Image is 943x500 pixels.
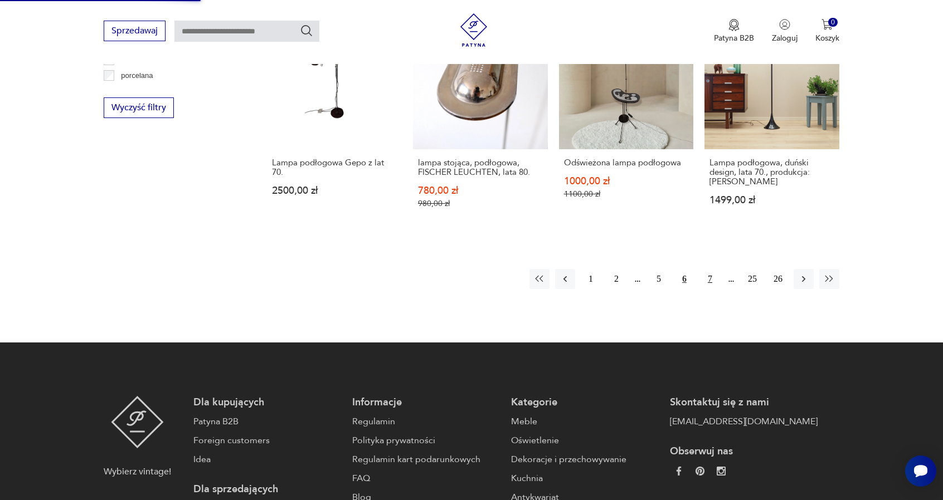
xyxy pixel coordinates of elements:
[193,396,341,409] p: Dla kupujących
[670,445,818,458] p: Obserwuj nas
[606,269,626,289] button: 2
[511,415,659,428] a: Meble
[352,415,500,428] a: Regulamin
[670,415,818,428] a: [EMAIL_ADDRESS][DOMAIN_NAME]
[352,472,500,485] a: FAQ
[714,33,754,43] p: Patyna B2B
[193,483,341,496] p: Dla sprzedających
[352,453,500,466] a: Regulamin kart podarunkowych
[581,269,601,289] button: 1
[104,28,166,36] a: Sprzedawaj
[815,19,839,43] button: 0Koszyk
[742,269,762,289] button: 25
[457,13,490,47] img: Patyna - sklep z meblami i dekoracjami vintage
[772,19,798,43] button: Zaloguj
[696,467,704,476] img: 37d27d81a828e637adc9f9cb2e3d3a8a.webp
[418,158,543,177] h3: lampa stojąca, podłogowa, FISCHER LEUCHTEN, lata 80.
[709,158,834,187] h3: Lampa podłogowa, duński design, lata 70., produkcja: [PERSON_NAME]
[352,434,500,447] a: Polityka prywatności
[352,396,500,409] p: Informacje
[564,189,689,199] p: 1100,00 zł
[717,467,726,476] img: c2fd9cf7f39615d9d6839a72ae8e59e5.webp
[511,396,659,409] p: Kategorie
[674,467,683,476] img: da9060093f698e4c3cedc1453eec5031.webp
[704,14,839,230] a: Lampa podłogowa, duński design, lata 70., produkcja: DaniaLampa podłogowa, duński design, lata 70...
[193,453,341,466] a: Idea
[272,186,397,195] p: 2500,00 zł
[418,186,543,195] p: 780,00 zł
[104,21,166,41] button: Sprzedawaj
[104,465,171,478] p: Wybierz vintage!
[674,269,694,289] button: 6
[714,19,754,43] a: Ikona medaluPatyna B2B
[564,177,689,186] p: 1000,00 zł
[413,14,548,230] a: SaleKlasyklampa stojąca, podłogowa, FISCHER LEUCHTEN, lata 80.lampa stojąca, podłogowa, FISCHER L...
[272,158,397,177] h3: Lampa podłogowa Gepo z lat 70.
[779,19,790,30] img: Ikonka użytkownika
[772,33,798,43] p: Zaloguj
[649,269,669,289] button: 5
[511,434,659,447] a: Oświetlenie
[418,199,543,208] p: 980,00 zł
[670,396,818,409] p: Skontaktuj się z nami
[564,158,689,168] h3: Odświeżona lampa podłogowa
[111,396,164,448] img: Patyna - sklep z meblami i dekoracjami vintage
[300,24,313,37] button: Szukaj
[511,453,659,466] a: Dekoracje i przechowywanie
[815,33,839,43] p: Koszyk
[828,18,838,27] div: 0
[700,269,720,289] button: 7
[559,14,694,230] a: SaleOdświeżona lampa podłogowaOdświeżona lampa podłogowa1000,00 zł1100,00 zł
[193,434,341,447] a: Foreign customers
[709,195,834,205] p: 1499,00 zł
[905,455,936,487] iframe: Smartsupp widget button
[267,14,402,230] a: Lampa podłogowa Gepo z lat 70.Lampa podłogowa Gepo z lat 70.2500,00 zł
[104,97,174,118] button: Wyczyść filtry
[714,19,754,43] button: Patyna B2B
[822,19,833,30] img: Ikona koszyka
[121,85,144,97] p: porcelit
[193,415,341,428] a: Patyna B2B
[511,472,659,485] a: Kuchnia
[121,70,153,82] p: porcelana
[728,19,740,31] img: Ikona medalu
[768,269,788,289] button: 26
